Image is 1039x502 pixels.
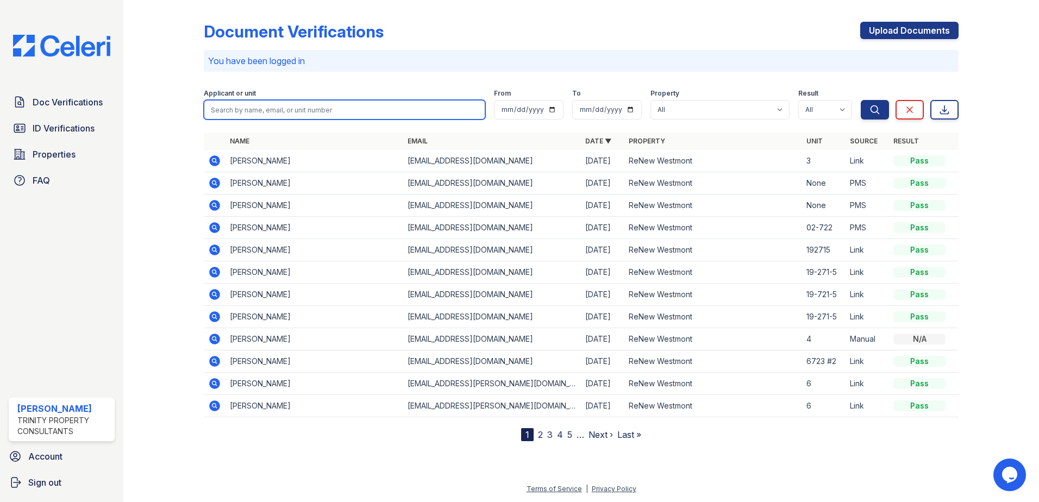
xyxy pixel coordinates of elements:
[893,155,946,166] div: Pass
[846,373,889,395] td: Link
[403,217,581,239] td: [EMAIL_ADDRESS][DOMAIN_NAME]
[846,194,889,217] td: PMS
[9,170,115,191] a: FAQ
[4,35,119,57] img: CE_Logo_Blue-a8612792a0a2168367f1c8372b55b34899dd931a85d93a1a3d3e32e68fde9ad4.png
[624,239,802,261] td: ReNew Westmont
[547,429,553,440] a: 3
[230,137,249,145] a: Name
[581,328,624,350] td: [DATE]
[538,429,543,440] a: 2
[893,334,946,344] div: N/A
[494,89,511,98] label: From
[893,311,946,322] div: Pass
[893,378,946,389] div: Pass
[403,395,581,417] td: [EMAIL_ADDRESS][PERSON_NAME][DOMAIN_NAME]
[624,373,802,395] td: ReNew Westmont
[624,284,802,306] td: ReNew Westmont
[226,261,403,284] td: [PERSON_NAME]
[893,200,946,211] div: Pass
[9,117,115,139] a: ID Verifications
[403,261,581,284] td: [EMAIL_ADDRESS][DOMAIN_NAME]
[624,328,802,350] td: ReNew Westmont
[403,306,581,328] td: [EMAIL_ADDRESS][DOMAIN_NAME]
[624,172,802,194] td: ReNew Westmont
[581,194,624,217] td: [DATE]
[226,194,403,217] td: [PERSON_NAME]
[33,174,50,187] span: FAQ
[226,284,403,306] td: [PERSON_NAME]
[581,284,624,306] td: [DATE]
[17,402,110,415] div: [PERSON_NAME]
[581,217,624,239] td: [DATE]
[802,284,846,306] td: 19-721-5
[204,100,485,120] input: Search by name, email, or unit number
[581,350,624,373] td: [DATE]
[802,306,846,328] td: 19-271-5
[846,328,889,350] td: Manual
[226,395,403,417] td: [PERSON_NAME]
[893,222,946,233] div: Pass
[226,306,403,328] td: [PERSON_NAME]
[893,356,946,367] div: Pass
[846,284,889,306] td: Link
[802,172,846,194] td: None
[403,284,581,306] td: [EMAIL_ADDRESS][DOMAIN_NAME]
[403,172,581,194] td: [EMAIL_ADDRESS][DOMAIN_NAME]
[226,350,403,373] td: [PERSON_NAME]
[806,137,823,145] a: Unit
[802,261,846,284] td: 19-271-5
[624,261,802,284] td: ReNew Westmont
[617,429,641,440] a: Last »
[893,289,946,300] div: Pass
[846,306,889,328] td: Link
[846,261,889,284] td: Link
[4,445,119,467] a: Account
[581,306,624,328] td: [DATE]
[650,89,679,98] label: Property
[226,373,403,395] td: [PERSON_NAME]
[586,485,588,493] div: |
[581,373,624,395] td: [DATE]
[4,472,119,493] button: Sign out
[581,395,624,417] td: [DATE]
[9,91,115,113] a: Doc Verifications
[403,239,581,261] td: [EMAIL_ADDRESS][DOMAIN_NAME]
[403,150,581,172] td: [EMAIL_ADDRESS][DOMAIN_NAME]
[226,239,403,261] td: [PERSON_NAME]
[9,143,115,165] a: Properties
[585,137,611,145] a: Date ▼
[408,137,428,145] a: Email
[28,450,62,463] span: Account
[798,89,818,98] label: Result
[893,244,946,255] div: Pass
[624,350,802,373] td: ReNew Westmont
[581,239,624,261] td: [DATE]
[28,476,61,489] span: Sign out
[802,150,846,172] td: 3
[521,428,534,441] div: 1
[592,485,636,493] a: Privacy Policy
[581,261,624,284] td: [DATE]
[846,395,889,417] td: Link
[802,239,846,261] td: 192715
[17,415,110,437] div: Trinity Property Consultants
[567,429,572,440] a: 5
[893,137,919,145] a: Result
[208,54,954,67] p: You have been logged in
[577,428,584,441] span: …
[893,178,946,189] div: Pass
[624,217,802,239] td: ReNew Westmont
[846,150,889,172] td: Link
[226,172,403,194] td: [PERSON_NAME]
[624,194,802,217] td: ReNew Westmont
[850,137,878,145] a: Source
[846,350,889,373] td: Link
[589,429,613,440] a: Next ›
[581,150,624,172] td: [DATE]
[403,328,581,350] td: [EMAIL_ADDRESS][DOMAIN_NAME]
[893,267,946,278] div: Pass
[802,328,846,350] td: 4
[226,150,403,172] td: [PERSON_NAME]
[802,350,846,373] td: 6723 #2
[33,148,76,161] span: Properties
